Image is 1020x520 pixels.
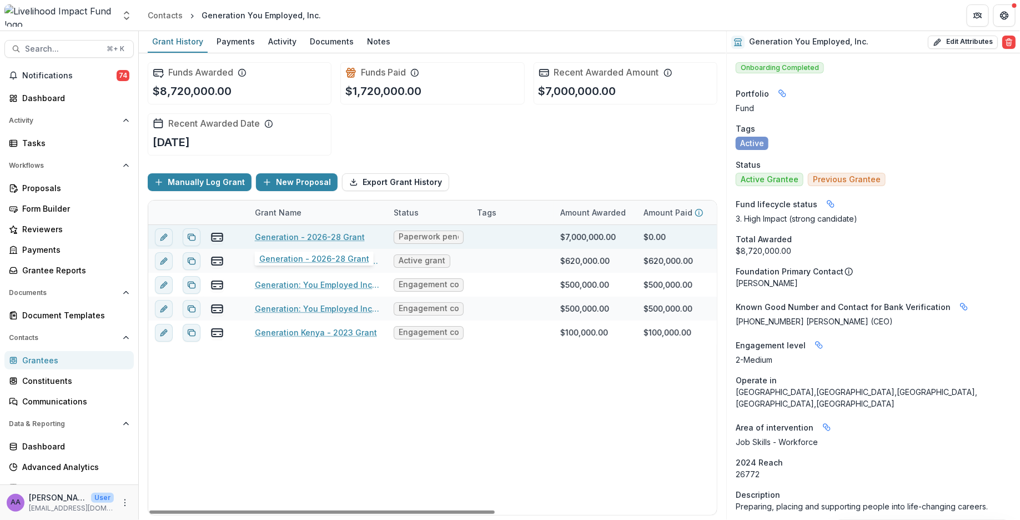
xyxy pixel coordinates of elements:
[9,289,118,297] span: Documents
[644,327,691,338] div: $100,000.00
[168,67,233,78] h2: Funds Awarded
[387,207,425,218] div: Status
[554,201,637,224] div: Amount Awarded
[554,67,659,78] h2: Recent Awarded Amount
[560,231,616,243] div: $7,000,000.00
[736,316,1011,327] p: [PHONE_NUMBER] [PERSON_NAME] (CEO)
[22,71,117,81] span: Notifications
[255,279,380,291] a: Generation: You Employed Inc - 2024 Grant
[4,157,134,174] button: Open Workflows
[736,374,777,386] span: Operate in
[470,207,503,218] div: Tags
[4,372,134,390] a: Constituents
[148,9,183,21] div: Contacts
[4,437,134,456] a: Dashboard
[4,199,134,218] a: Form Builder
[644,303,692,314] div: $500,000.00
[955,298,973,316] button: Linked binding
[736,123,755,134] span: Tags
[399,328,459,337] span: Engagement completed
[29,503,114,513] p: [EMAIL_ADDRESS][DOMAIN_NAME]
[399,256,445,266] span: Active grant
[183,252,200,270] button: Duplicate proposal
[22,461,125,473] div: Advanced Analytics
[22,137,125,149] div: Tasks
[183,228,200,246] button: Duplicate proposal
[399,280,459,289] span: Engagement completed
[305,31,358,53] a: Documents
[4,458,134,476] a: Advanced Analytics
[22,203,125,214] div: Form Builder
[155,300,173,318] button: edit
[637,201,720,224] div: Amount Paid
[736,422,813,433] span: Area of intervention
[736,386,1011,409] p: [GEOGRAPHIC_DATA],[GEOGRAPHIC_DATA],[GEOGRAPHIC_DATA],[GEOGRAPHIC_DATA],[GEOGRAPHIC_DATA]
[4,134,134,152] a: Tasks
[736,457,783,468] span: 2024 Reach
[148,33,208,49] div: Grant History
[810,336,828,354] button: Linked binding
[736,88,769,99] span: Portfolio
[210,254,224,268] button: view-payments
[183,276,200,294] button: Duplicate proposal
[4,4,114,27] img: Livelihood Impact Fund logo
[155,228,173,246] button: edit
[736,102,1011,114] p: Fund
[4,40,134,58] button: Search...
[4,415,134,433] button: Open Data & Reporting
[155,252,173,270] button: edit
[248,207,308,218] div: Grant Name
[255,327,377,338] a: Generation Kenya - 2023 Grant
[22,264,125,276] div: Grantee Reports
[255,255,380,267] a: Generation - 2025 Grant & Durability Academy
[4,89,134,107] a: Dashboard
[4,392,134,411] a: Communications
[539,83,616,99] p: $7,000,000.00
[736,468,1011,480] p: 26772
[148,31,208,53] a: Grant History
[1002,36,1016,49] button: Delete
[736,213,1011,224] p: 3. High Impact (strong candidate)
[4,241,134,259] a: Payments
[736,277,1011,289] p: [PERSON_NAME]
[202,9,321,21] div: Generation You Employed, Inc.
[118,496,132,509] button: More
[736,233,792,245] span: Total Awarded
[470,201,554,224] div: Tags
[22,396,125,407] div: Communications
[736,339,806,351] span: Engagement level
[22,309,125,321] div: Document Templates
[644,279,692,291] div: $500,000.00
[256,173,338,191] button: New Proposal
[9,420,118,428] span: Data & Reporting
[22,354,125,366] div: Grantees
[4,67,134,84] button: Notifications74
[255,231,365,243] a: Generation - 2026-28 Grant
[248,201,387,224] div: Grant Name
[155,276,173,294] button: edit
[119,4,134,27] button: Open entity switcher
[345,83,421,99] p: $1,720,000.00
[143,7,325,23] nav: breadcrumb
[25,44,100,54] span: Search...
[22,441,125,452] div: Dashboard
[305,33,358,49] div: Documents
[9,117,118,124] span: Activity
[928,36,998,49] button: Edit Attributes
[22,92,125,104] div: Dashboard
[183,300,200,318] button: Duplicate proposal
[168,118,260,129] h2: Recent Awarded Date
[210,231,224,244] button: view-payments
[644,207,692,218] p: Amount Paid
[264,33,301,49] div: Activity
[4,179,134,197] a: Proposals
[736,436,1011,448] p: Job Skills - Workforce
[22,375,125,387] div: Constituents
[736,489,780,501] span: Description
[22,223,125,235] div: Reviewers
[11,499,21,506] div: Aude Anquetil
[148,173,252,191] button: Manually Log Grant
[736,266,843,277] p: Foundation Primary Contact
[22,182,125,194] div: Proposals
